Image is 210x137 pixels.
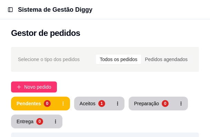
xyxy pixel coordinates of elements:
[141,55,191,64] div: Pedidos agendados
[162,100,169,107] div: 0
[11,115,49,128] button: Entrega0
[18,56,80,63] span: Selecione o tipo dos pedidos
[36,118,43,125] div: 0
[24,83,51,91] span: Novo pedido
[18,5,92,14] h1: Sistema de Gestão Diggy
[17,100,41,107] div: Pendentes
[17,118,33,125] div: Entrega
[17,85,21,89] span: plus
[96,55,141,64] div: Todos os pedidos
[44,100,51,107] div: 0
[11,81,57,92] button: Novo pedido
[11,28,80,39] h2: Gestor de pedidos
[11,97,56,110] button: Pendentes0
[98,100,105,107] div: 1
[80,100,96,107] div: Aceitos
[129,97,174,110] button: Preparação0
[134,100,159,107] div: Preparação
[74,97,111,110] button: Aceitos1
